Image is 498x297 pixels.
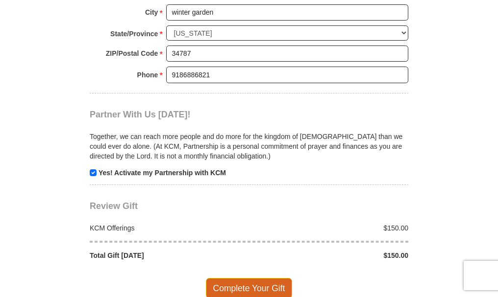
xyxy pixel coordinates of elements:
div: KCM Offerings [85,223,249,233]
p: Together, we can reach more people and do more for the kingdom of [DEMOGRAPHIC_DATA] than we coul... [90,132,408,161]
strong: Phone [137,68,158,82]
div: $150.00 [249,251,414,260]
span: Partner With Us [DATE]! [90,110,191,119]
div: Total Gift [DATE] [85,251,249,260]
span: Review Gift [90,201,138,211]
strong: ZIP/Postal Code [106,46,158,60]
strong: Yes! Activate my Partnership with KCM [99,169,226,177]
div: $150.00 [249,223,414,233]
strong: State/Province [110,27,158,41]
strong: City [145,5,158,19]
